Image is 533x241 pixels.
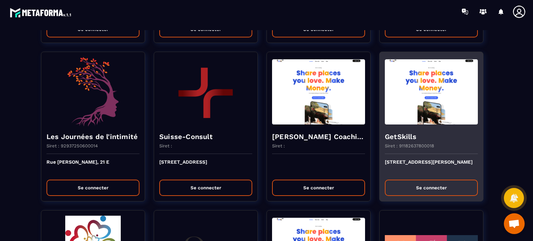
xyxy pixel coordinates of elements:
[46,143,98,148] p: Siret : 92937250600014
[159,180,252,196] button: Se connecter
[159,57,252,127] img: funnel-background
[385,180,478,196] button: Se connecter
[159,143,172,148] p: Siret :
[385,159,478,174] p: [STREET_ADDRESS][PERSON_NAME]
[46,159,139,174] p: Rue [PERSON_NAME], 21 E
[10,6,72,19] img: logo
[385,132,478,141] h4: GetSkills
[159,159,252,174] p: [STREET_ADDRESS]
[272,57,365,127] img: funnel-background
[46,132,139,141] h4: Les Journées de l'intimité
[272,180,365,196] button: Se connecter
[46,57,139,127] img: funnel-background
[272,143,285,148] p: Siret :
[504,213,525,234] a: Ouvrir le chat
[159,132,252,141] h4: Suisse-Consult
[272,132,365,141] h4: [PERSON_NAME] Coaching & Development
[385,143,434,148] p: Siret : 91182637800018
[385,57,478,127] img: funnel-background
[46,180,139,196] button: Se connecter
